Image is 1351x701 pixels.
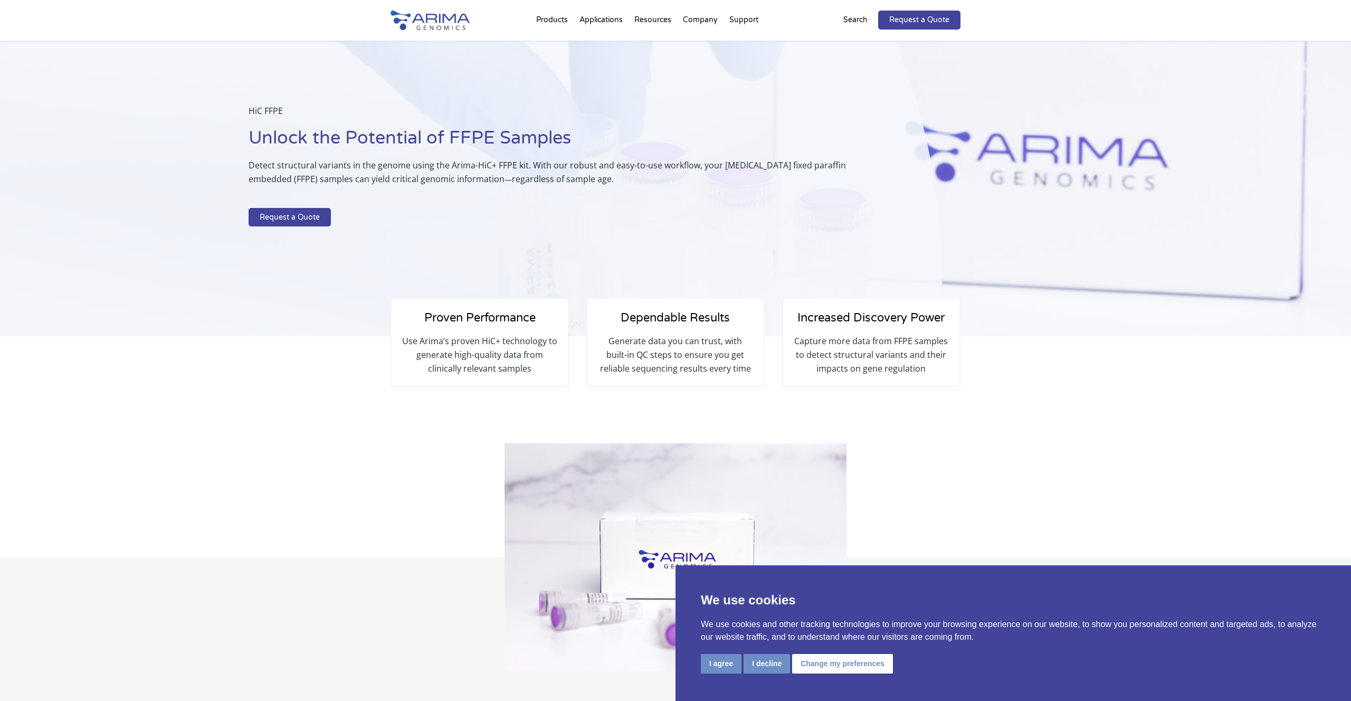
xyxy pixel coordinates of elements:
span: — [505,174,512,184]
p: Search [843,13,868,27]
p: Capture more data from FFPE samples to detect structural variants and their impacts on gene regul... [794,334,949,375]
p: HiC FFPE [249,104,889,126]
button: I decline [744,654,790,674]
img: Arima-Genomics-logo [391,11,470,30]
a: Request a Quote [878,11,960,30]
p: We use cookies and other tracking technologies to improve your browsing experience on our website... [701,618,1326,643]
button: I agree [701,654,741,674]
span: Dependable Results [621,311,730,325]
span: Increased Discovery Power [797,311,945,325]
span: Proven Performance [424,311,536,325]
p: Use Arima’s proven HiC+ technology to generate high-quality data from clinically relevant samples [402,334,557,375]
p: Generate data you can trust, with built-in QC steps to ensure you get reliable sequencing results... [598,334,753,375]
p: We use cookies [701,591,1326,610]
a: Request a Quote [249,208,331,227]
img: HiC Kit_Arima Genomics_9 [505,443,846,671]
button: Change my preferences [792,654,893,674]
h1: Unlock the Potential of FFPE Samples [249,126,889,158]
p: Detect structural variants in the genome using the Arima-HiC+ FFPE kit. With our robust and easy-... [249,158,889,194]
